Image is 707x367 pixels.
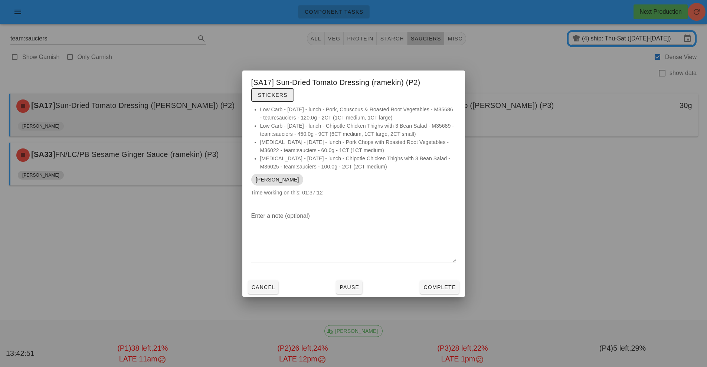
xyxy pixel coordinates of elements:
[242,71,465,105] div: [SA17] Sun-Dried Tomato Dressing (ramekin) (P2)
[256,174,299,186] span: [PERSON_NAME]
[251,284,276,290] span: Cancel
[242,105,465,204] div: Time working on this: 01:37:12
[420,281,459,294] button: Complete
[260,122,456,138] li: Low Carb - [DATE] - lunch - Chipotle Chicken Thighs with 3 Bean Salad - M35689 - team:sauciers - ...
[260,105,456,122] li: Low Carb - [DATE] - lunch - Pork, Couscous & Roasted Root Vegetables - M35686 - team:sauciers - 1...
[339,284,359,290] span: Pause
[248,281,279,294] button: Cancel
[423,284,456,290] span: Complete
[251,88,294,102] button: Stickers
[260,154,456,171] li: [MEDICAL_DATA] - [DATE] - lunch - Chipotle Chicken Thighs with 3 Bean Salad - M36025 - team:sauci...
[258,92,288,98] span: Stickers
[260,138,456,154] li: [MEDICAL_DATA] - [DATE] - lunch - Pork Chops with Roasted Root Vegetables - M36022 - team:saucier...
[336,281,362,294] button: Pause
